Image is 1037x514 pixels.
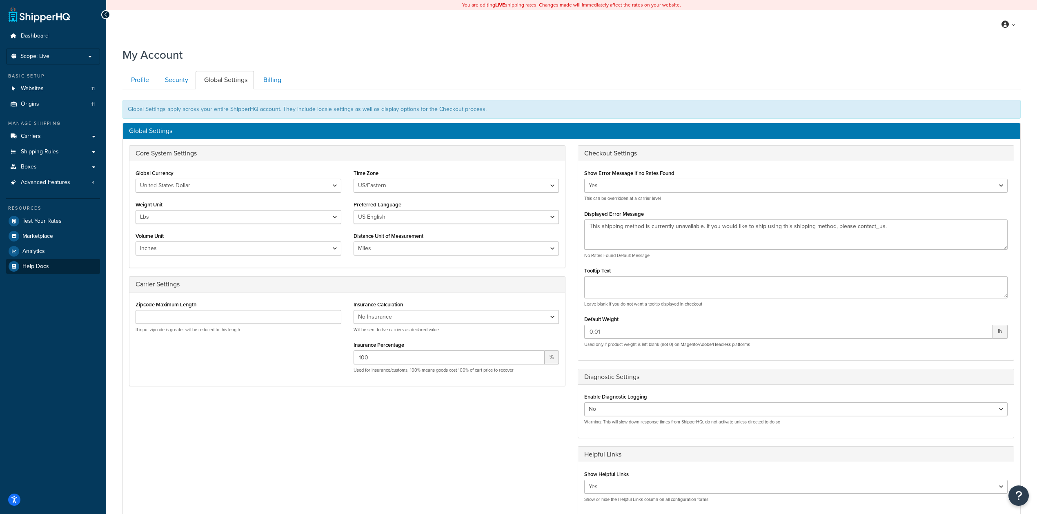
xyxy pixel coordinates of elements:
[136,327,341,333] p: If input zipcode is greater will be reduced to this length
[6,97,100,112] a: Origins 11
[255,71,288,89] a: Billing
[584,301,1008,307] p: Leave blank if you do not want a tooltip displayed in checkout
[22,248,45,255] span: Analytics
[6,175,100,190] a: Advanced Features 4
[122,100,1021,119] div: Global Settings apply across your entire ShipperHQ account. They include locale settings as well ...
[6,259,100,274] a: Help Docs
[6,120,100,127] div: Manage Shipping
[136,301,196,308] label: Zipcode Maximum Length
[354,170,378,176] label: Time Zone
[584,341,1008,348] p: Used only if product weight is left blank (not 0) on Magento/Adobe/Headless platforms
[354,202,401,208] label: Preferred Language
[584,170,674,176] label: Show Error Message if no Rates Found
[584,419,1008,425] p: Warning: This will slow down response times from ShipperHQ, do not activate unless directed to do so
[6,81,100,96] li: Websites
[584,451,1008,458] h3: Helpful Links
[584,211,644,217] label: Displayed Error Message
[136,281,559,288] h3: Carrier Settings
[6,144,100,160] a: Shipping Rules
[136,170,174,176] label: Global Currency
[21,133,41,140] span: Carriers
[6,229,100,244] a: Marketplace
[584,496,1008,503] p: Show or hide the Helpful Links column on all configuration forms
[1008,485,1029,506] button: Open Resource Center
[91,101,95,108] span: 11
[21,179,70,186] span: Advanced Features
[22,218,62,225] span: Test Your Rates
[21,101,39,108] span: Origins
[20,53,49,60] span: Scope: Live
[136,233,164,239] label: Volume Unit
[354,301,403,308] label: Insurance Calculation
[6,73,100,80] div: Basic Setup
[6,160,100,175] a: Boxes
[21,148,59,155] span: Shipping Rules
[22,263,49,270] span: Help Docs
[354,342,404,348] label: Insurance Percentage
[584,253,1008,259] p: No Rates Found Default Message
[22,233,53,240] span: Marketplace
[354,367,559,373] p: Used for insurance/customs, 100% means goods cost 100% of cart price to recover
[584,394,647,400] label: Enable Diagnostic Logging
[584,268,611,274] label: Tooltip Text
[21,164,37,171] span: Boxes
[993,325,1008,339] span: lb
[196,71,254,89] a: Global Settings
[584,316,619,322] label: Default Weight
[354,327,559,333] p: Will be sent to live carriers as declared value
[495,1,505,9] b: LIVE
[156,71,195,89] a: Security
[6,97,100,112] li: Origins
[9,6,70,22] a: ShipperHQ Home
[584,373,1008,381] h3: Diagnostic Settings
[6,244,100,259] a: Analytics
[545,350,559,364] span: %
[6,81,100,96] a: Websites 11
[584,471,629,477] label: Show Helpful Links
[136,150,559,157] h3: Core System Settings
[21,85,44,92] span: Websites
[584,150,1008,157] h3: Checkout Settings
[92,179,95,186] span: 4
[122,47,183,63] h1: My Account
[354,233,423,239] label: Distance Unit of Measurement
[129,127,1014,135] h3: Global Settings
[91,85,95,92] span: 11
[6,205,100,212] div: Resources
[6,214,100,228] a: Test Your Rates
[6,29,100,44] a: Dashboard
[6,129,100,144] a: Carriers
[122,71,156,89] a: Profile
[584,219,1008,250] textarea: This shipping method is currently unavailable. If you would like to ship using this shipping meth...
[584,195,1008,202] p: This can be overridden at a carrier level
[6,175,100,190] li: Advanced Features
[21,33,49,40] span: Dashboard
[136,202,162,208] label: Weight Unit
